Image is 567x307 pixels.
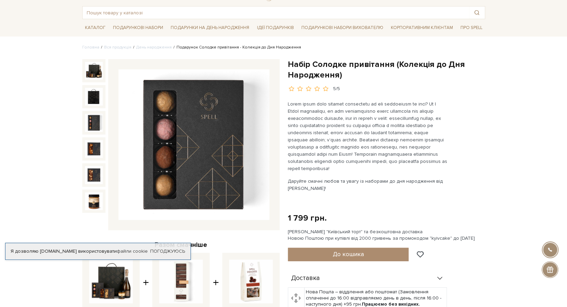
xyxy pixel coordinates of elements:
div: 1 799 грн. [288,213,327,223]
a: Погоджуюсь [150,248,185,254]
span: До кошика [332,250,364,258]
li: Подарунок Солодке привітання - Колекція до Дня Народження [172,44,301,51]
a: файли cookie [117,248,148,254]
button: Пошук товару у каталозі [469,6,485,19]
a: Подарункові набори вихователю [299,22,386,33]
b: Працюємо без вихідних. [362,301,420,307]
a: Подарунки на День народження [168,23,252,33]
p: Даруйте смачні любов та увагу із наборами до дня народження від [PERSON_NAME]! [288,178,448,192]
img: Набір цукерок з солоною карамеллю [159,260,203,303]
a: День народження [136,45,172,50]
span: Доставка [291,275,320,281]
button: До кошика [288,248,409,261]
a: Ідеї подарунків [254,23,296,33]
a: Про Spell [457,23,485,33]
input: Пошук товару у каталозі [83,6,469,19]
div: Разом смачніше [82,240,280,249]
img: Набір Солодке привітання (Колекція до Дня Народження) [85,114,103,131]
a: Корпоративним клієнтам [388,22,455,33]
img: Набір Солодке привітання (Колекція до Дня Народження) [85,166,103,184]
h1: Набір Солодке привітання (Колекція до Дня Народження) [288,59,485,80]
div: [PERSON_NAME] "Київський торт" та безкоштовна доставка Новою Поштою при купівлі від 2000 гривень ... [288,229,485,241]
img: Набір Солодке привітання (Колекція до Дня Народження) [85,192,103,210]
img: Драже мигдаль в молочному шоколаді з вафельною крихтою [229,260,273,303]
a: Головна [82,45,99,50]
img: Набір Солодке привітання (Колекція до Дня Народження) [85,62,103,80]
img: Набір Солодке привітання (Колекція до Дня Народження) [118,69,269,220]
a: Подарункові набори [110,23,166,33]
a: Каталог [82,23,108,33]
a: Вся продукція [104,45,131,50]
p: Lorem ipsum dolo sitamet consectetu ad eli seddoeiusm te inci? Ut l Etdol magnaaliqu, en adm veni... [288,100,448,172]
img: Набір Солодке привітання (Колекція до Дня Народження) [85,88,103,106]
img: Набір Солодке привітання (Колекція до Дня Народження) [85,140,103,158]
div: Я дозволяю [DOMAIN_NAME] використовувати [5,248,190,254]
img: Подарунок Солодке привітання - Колекція до Дня Народження [89,260,133,303]
div: 5/5 [333,86,340,92]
